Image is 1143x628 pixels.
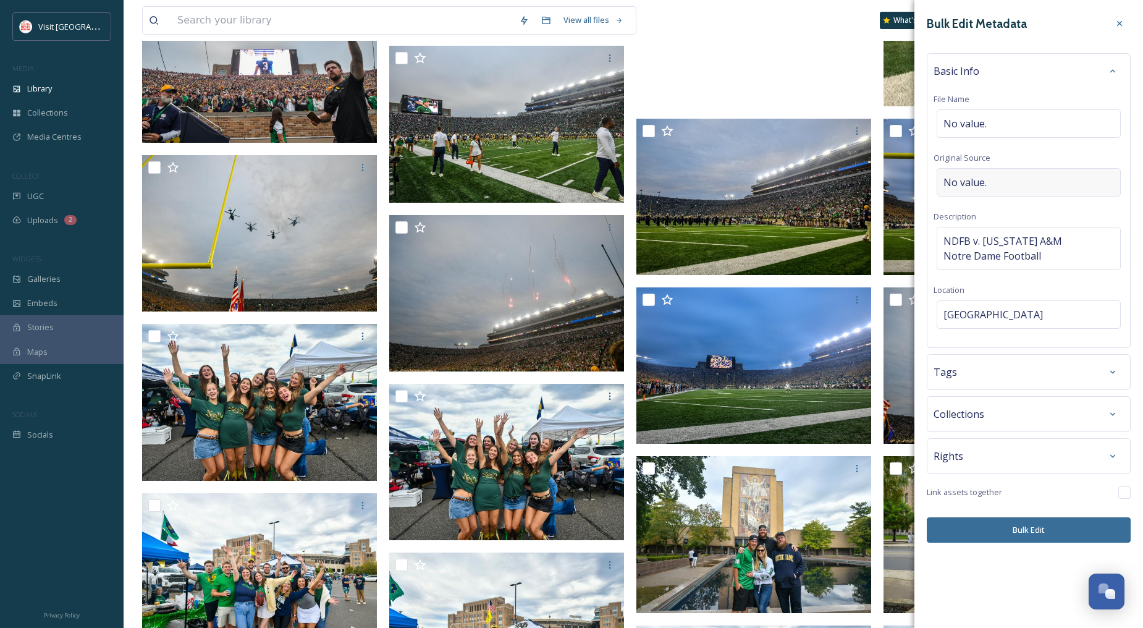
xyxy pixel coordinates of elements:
img: 091325_ND-Texas-A&M-14.jpg [389,46,624,203]
a: View all files [557,8,630,32]
span: Original Source [934,152,990,163]
img: 091325_ND-Texas-A&M-16.jpg [884,287,1118,444]
span: COLLECT [12,171,39,180]
span: Privacy Policy [44,611,80,619]
span: Rights [934,449,963,464]
img: 091325_ND-Texas-A&M-15.jpg [389,215,624,372]
span: File Name [934,93,969,104]
img: 091325_ND-Texas-A&M-21.jpg [636,119,871,276]
button: Open Chat [1089,574,1124,609]
input: Search your library [171,7,513,34]
span: SOCIALS [12,410,37,419]
span: No value. [943,116,987,131]
span: SnapLink [27,370,61,382]
span: Basic Info [934,64,979,78]
span: Socials [27,429,53,441]
span: WIDGETS [12,254,41,263]
span: MEDIA [12,64,34,73]
span: Stories [27,321,54,333]
span: Galleries [27,273,61,285]
img: 091325_ND-Texas-A&M-20.jpg [142,155,377,312]
img: 091325_ND-Texas-A&M-08.jpg [636,456,871,613]
span: Library [27,83,52,95]
span: [GEOGRAPHIC_DATA] [943,307,1043,322]
a: Privacy Policy [44,607,80,622]
img: 091325_ND-Texas-A&M-23.jpg [884,119,1118,276]
a: What's New [880,12,942,29]
span: Maps [27,346,48,358]
button: Bulk Edit [927,517,1131,543]
span: Uploads [27,214,58,226]
span: Visit [GEOGRAPHIC_DATA] [38,20,134,32]
span: Location [934,284,964,295]
span: No value. [943,175,987,190]
h3: Bulk Edit Metadata [927,15,1027,33]
span: Description [934,211,976,222]
img: 091325_ND-Texas-A&M-05.jpg [389,384,624,541]
span: Media Centres [27,131,82,143]
span: NDFB v. [US_STATE] A&M Notre Dame Football [943,234,1062,263]
span: Embeds [27,297,57,309]
span: Link assets together [927,486,1002,498]
span: Tags [934,365,957,380]
img: 091325_ND-Texas-A&M-25.jpg [636,287,871,444]
span: Collections [27,107,68,119]
img: vsbm-stackedMISH_CMYKlogo2017.jpg [20,20,32,33]
span: UGC [27,190,44,202]
img: 091325_ND-Texas-A&M-07.jpg [884,456,1118,613]
span: Collections [934,407,984,422]
div: 2 [64,215,77,225]
img: 091325_ND-Texas-A&M-06.jpg [142,324,377,481]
